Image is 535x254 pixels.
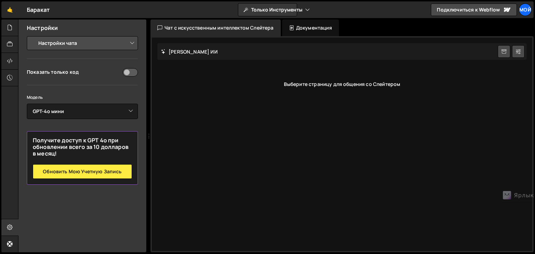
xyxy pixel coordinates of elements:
a: Подключиться к Webflow [431,3,517,16]
a: 🤙 [1,1,18,18]
font: Баракат [27,6,50,14]
div: Документация [282,19,339,36]
button: Только инструменты [238,3,297,16]
font: Модель [27,94,43,100]
font: Показать только код [27,69,79,75]
font: Настройки [27,24,58,32]
font: Мой [519,6,531,13]
font: [PERSON_NAME] ИИ [169,48,218,55]
a: Мой [519,3,532,16]
font: Документация [296,24,332,31]
font: Получите доступ к GPT 4o при обновлении всего за 10 долларов в месяц! [33,136,129,157]
font: Чат с искусственным интеллектом Слейтера [164,24,273,31]
font: 🤙 [7,7,13,13]
font: Только инструменты [251,6,302,13]
font: Подключиться к Webflow [437,6,500,13]
font: Обновить мою учетную запись [43,168,122,175]
font: Выберите страницу для общения со Слейтером [284,81,401,87]
a: Обновить мою учетную запись [33,164,132,179]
